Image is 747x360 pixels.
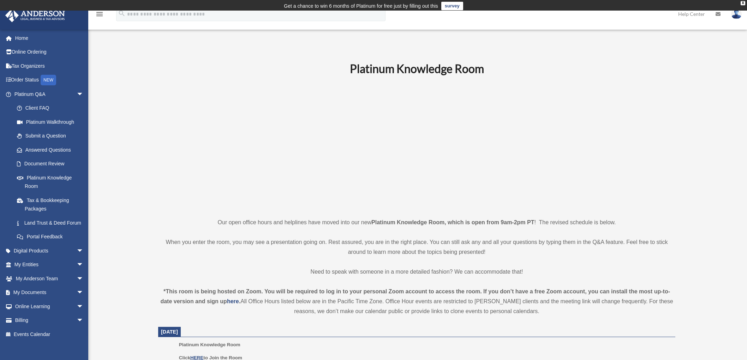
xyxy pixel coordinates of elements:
[5,59,94,73] a: Tax Organizers
[41,75,56,85] div: NEW
[158,287,675,316] div: All Office Hours listed below are in the Pacific Time Zone. Office Hour events are restricted to ...
[158,267,675,277] p: Need to speak with someone in a more detailed fashion? We can accommodate that!
[5,286,94,300] a: My Documentsarrow_drop_down
[5,31,94,45] a: Home
[158,218,675,227] p: Our open office hours and helplines have moved into our new ! The revised schedule is below.
[350,62,484,75] b: Platinum Knowledge Room
[10,171,91,193] a: Platinum Knowledge Room
[77,244,91,258] span: arrow_drop_down
[158,237,675,257] p: When you enter the room, you may see a presentation going on. Rest assured, you are in the right ...
[5,327,94,341] a: Events Calendar
[77,271,91,286] span: arrow_drop_down
[10,216,94,230] a: Land Trust & Deed Forum
[160,288,670,304] strong: *This room is being hosted on Zoom. You will be required to log in to your personal Zoom account ...
[5,87,94,101] a: Platinum Q&Aarrow_drop_down
[95,10,104,18] i: menu
[77,313,91,328] span: arrow_drop_down
[77,286,91,300] span: arrow_drop_down
[731,9,742,19] img: User Pic
[5,244,94,258] a: Digital Productsarrow_drop_down
[118,10,126,17] i: search
[10,101,94,115] a: Client FAQ
[77,87,91,102] span: arrow_drop_down
[161,329,178,335] span: [DATE]
[179,342,240,347] span: Platinum Knowledge Room
[10,129,94,143] a: Submit a Question
[227,298,239,304] a: here
[77,258,91,272] span: arrow_drop_down
[284,2,438,10] div: Get a chance to win 6 months of Platinum for free just by filling out this
[5,313,94,328] a: Billingarrow_drop_down
[10,157,94,171] a: Document Review
[239,298,240,304] strong: .
[5,45,94,59] a: Online Ordering
[77,299,91,314] span: arrow_drop_down
[10,193,94,216] a: Tax & Bookkeeping Packages
[371,219,534,225] strong: Platinum Knowledge Room, which is open from 9am-2pm PT
[95,12,104,18] a: menu
[3,8,67,22] img: Anderson Advisors Platinum Portal
[441,2,463,10] a: survey
[5,299,94,313] a: Online Learningarrow_drop_down
[311,85,523,205] iframe: 231110_Toby_KnowledgeRoom
[5,258,94,272] a: My Entitiesarrow_drop_down
[5,73,94,87] a: Order StatusNEW
[10,143,94,157] a: Answered Questions
[10,230,94,244] a: Portal Feedback
[741,1,745,5] div: close
[10,115,94,129] a: Platinum Walkthrough
[5,271,94,286] a: My Anderson Teamarrow_drop_down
